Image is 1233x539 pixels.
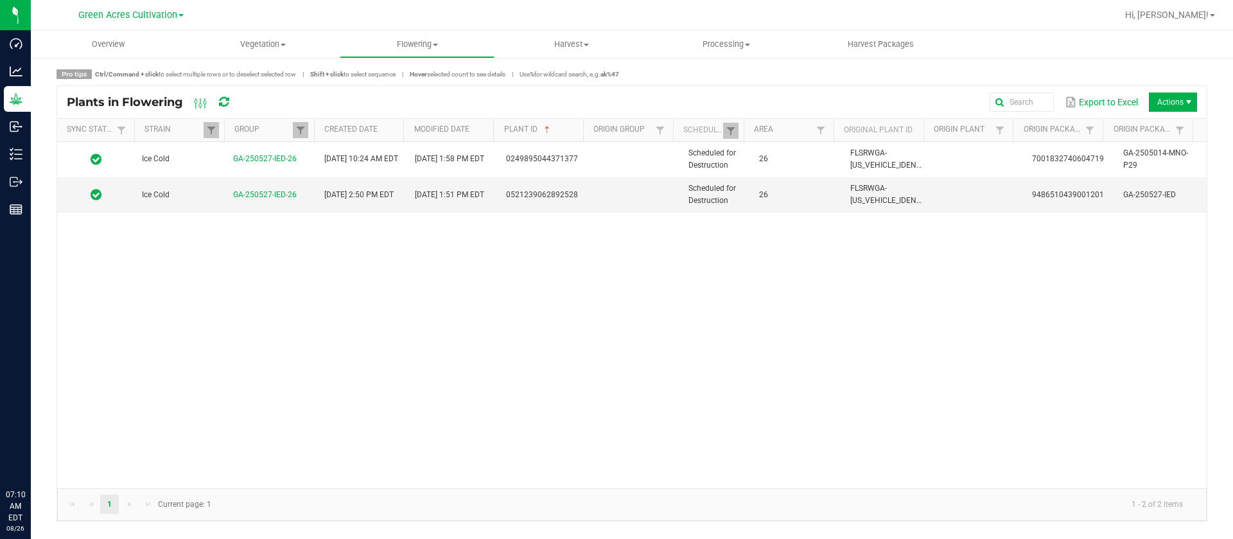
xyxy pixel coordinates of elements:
span: 26 [759,190,768,199]
a: Overview [31,31,186,58]
a: Origin PlantSortable [934,125,992,135]
span: [DATE] 10:24 AM EDT [324,154,398,163]
a: Page 1 [100,495,119,514]
a: Sync StatusSortable [67,125,113,135]
span: 26 [759,154,768,163]
a: Vegetation [186,31,340,58]
a: Origin Package Lot NumberSortable [1114,125,1172,135]
inline-svg: Outbound [10,175,22,188]
span: GA-250527-IED [1123,190,1176,199]
a: Flowering [340,31,494,58]
span: [DATE] 1:58 PM EDT [415,154,484,163]
a: Filter [992,122,1008,138]
a: Processing [649,31,804,58]
div: Plants in Flowering [67,91,251,113]
span: 7001832740604719 [1032,154,1104,163]
span: FLSRWGA-[US_VEHICLE_IDENTIFICATION_NUMBER] [850,148,992,170]
span: to select multiple rows or to deselect selected row [95,71,296,78]
a: Origin GroupSortable [593,125,652,135]
a: Origin Package IDSortable [1024,125,1082,135]
span: 0521239062892528 [506,190,578,199]
inline-svg: Inbound [10,120,22,133]
inline-svg: Inventory [10,148,22,161]
a: Plant IDSortable [504,125,579,135]
span: Use for wildcard search, e.g. [520,71,619,78]
span: selected count to see details [410,71,505,78]
span: Ice Cold [142,154,170,163]
a: AreaSortable [754,125,812,135]
span: to select sequence [310,71,396,78]
inline-svg: Dashboard [10,37,22,50]
span: GA-2505014-MNO-P29 [1123,148,1188,170]
span: Scheduled for Destruction [688,148,736,170]
strong: Ctrl/Command + click [95,71,159,78]
a: StrainSortable [144,125,203,135]
span: Pro tips [57,69,92,79]
a: Filter [723,123,739,139]
p: 07:10 AM EDT [6,489,25,524]
iframe: Resource center [13,436,51,475]
span: [DATE] 1:51 PM EDT [415,190,484,199]
span: FLSRWGA-[US_VEHICLE_IDENTIFICATION_NUMBER] [850,184,992,205]
strong: Shift + click [310,71,344,78]
span: Vegetation [186,39,340,50]
a: GA-250527-IED-26 [233,190,297,199]
li: Actions [1149,93,1197,112]
span: Harvest [495,39,649,50]
a: Filter [813,122,828,138]
span: 9486510439001201 [1032,190,1104,199]
a: Filter [652,122,668,138]
span: 0249895044371377 [506,154,578,163]
span: Flowering [340,39,494,50]
span: In Sync [91,153,101,166]
inline-svg: Reports [10,203,22,216]
inline-svg: Grow [10,93,22,105]
iframe: Resource center unread badge [38,434,53,450]
a: Filter [293,122,308,138]
span: | [396,69,410,79]
inline-svg: Analytics [10,65,22,78]
th: Original Plant ID [834,119,923,142]
span: Ice Cold [142,190,170,199]
span: Overview [74,39,142,50]
span: Harvest Packages [830,39,931,50]
button: Export to Excel [1062,91,1141,113]
span: In Sync [91,188,101,201]
kendo-pager: Current page: 1 [57,488,1207,521]
strong: ak%47 [600,71,619,78]
a: Modified DateSortable [414,125,489,135]
a: Filter [1172,122,1187,138]
th: Scheduled [673,119,744,142]
kendo-pager-info: 1 - 2 of 2 items [219,494,1193,515]
a: GA-250527-IED-26 [233,154,297,163]
span: [DATE] 2:50 PM EDT [324,190,394,199]
span: Sortable [542,125,552,135]
input: Search [990,93,1054,112]
a: Filter [1082,122,1097,138]
a: Created DateSortable [324,125,399,135]
a: Filter [114,122,129,138]
a: Harvest [494,31,649,58]
span: Processing [650,39,803,50]
strong: % [530,71,534,78]
a: GroupSortable [234,125,293,135]
a: Filter [204,122,219,138]
span: Scheduled for Destruction [688,184,736,205]
span: Hi, [PERSON_NAME]! [1125,10,1209,20]
span: | [296,69,310,79]
a: Harvest Packages [803,31,958,58]
span: | [505,69,520,79]
span: Green Acres Cultivation [78,10,177,21]
strong: Hover [410,71,427,78]
p: 08/26 [6,524,25,533]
